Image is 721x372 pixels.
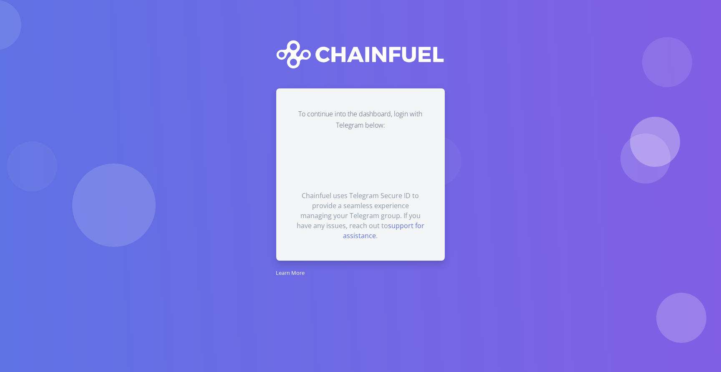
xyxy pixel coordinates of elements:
[276,268,305,277] a: Learn More
[296,108,424,131] p: To continue into the dashboard, login with Telegram below:
[343,221,424,240] a: support for assistance
[296,191,424,241] div: Chainfuel uses Telegram Secure ID to provide a seamless experience managing your Telegram group. ...
[276,269,305,276] small: Learn More
[276,40,444,68] img: logo-full-white.svg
